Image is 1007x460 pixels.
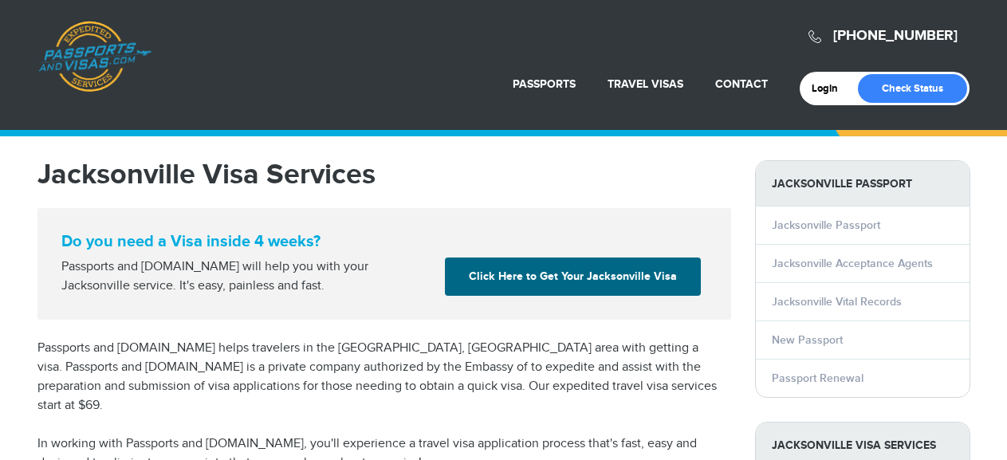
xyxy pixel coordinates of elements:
div: Passports and [DOMAIN_NAME] will help you with your Jacksonville service. It's easy, painless and... [55,258,439,296]
strong: Jacksonville Passport [756,161,970,206]
a: Login [812,82,849,95]
a: Passport Renewal [772,372,863,385]
p: Passports and [DOMAIN_NAME] helps travelers in the [GEOGRAPHIC_DATA], [GEOGRAPHIC_DATA] area with... [37,339,731,415]
a: Jacksonville Passport [772,218,880,232]
a: Check Status [858,74,967,103]
strong: Do you need a Visa inside 4 weeks? [61,232,707,251]
a: Travel Visas [608,77,683,91]
a: Passports & [DOMAIN_NAME] [38,21,151,92]
a: Jacksonville Acceptance Agents [772,257,933,270]
h1: Jacksonville Visa Services [37,160,731,189]
a: Contact [715,77,768,91]
a: [PHONE_NUMBER] [833,27,958,45]
a: New Passport [772,333,843,347]
a: Passports [513,77,576,91]
a: Jacksonville Vital Records [772,295,902,309]
a: Click Here to Get Your Jacksonville Visa [445,258,701,296]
